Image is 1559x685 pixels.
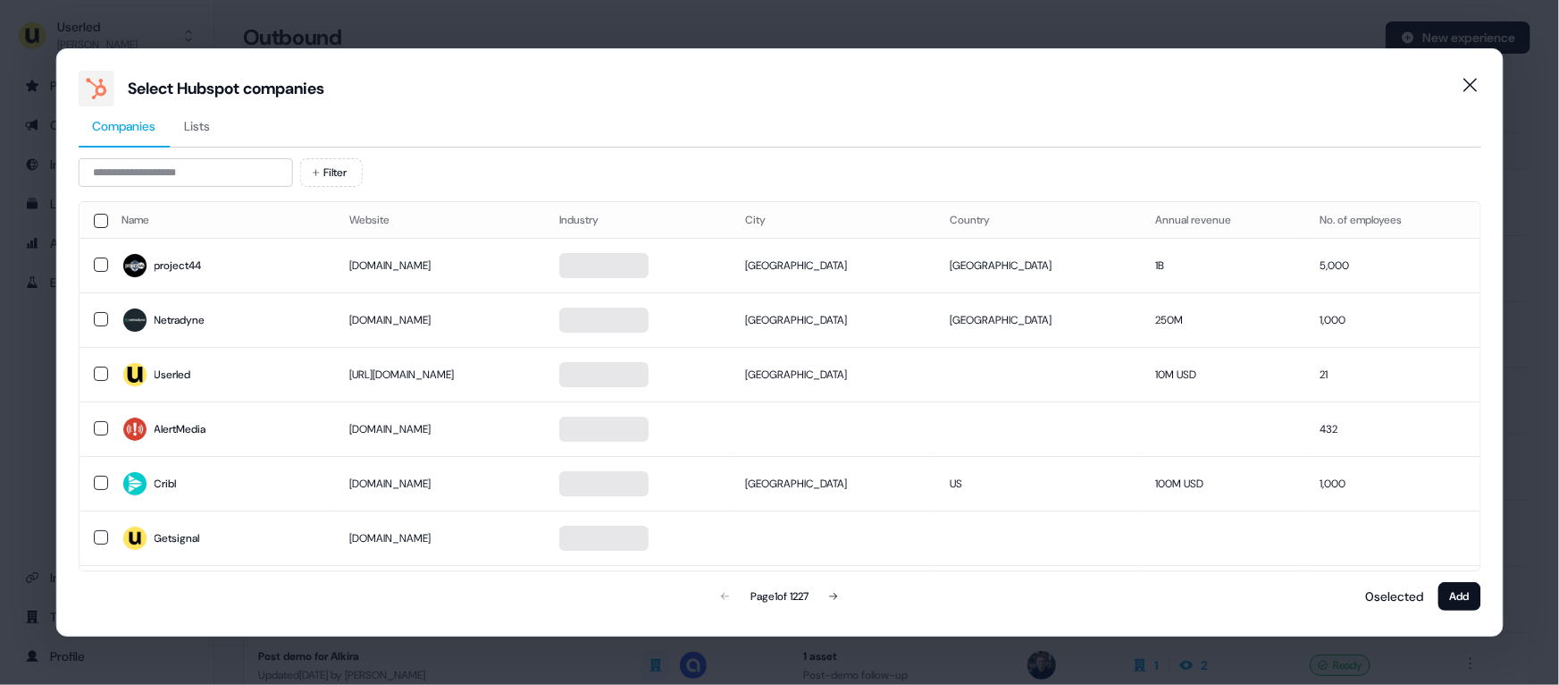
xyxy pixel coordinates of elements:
th: City [731,202,936,238]
div: Userled [154,366,190,384]
div: Getsignal [154,529,199,547]
button: Close [1453,67,1488,103]
div: Select Hubspot companies [128,78,324,99]
td: 1B [1141,238,1305,292]
td: 1,000 [1306,292,1480,347]
td: [GEOGRAPHIC_DATA] [731,456,936,511]
th: No. of employees [1306,202,1480,238]
td: US [935,456,1141,511]
td: [DOMAIN_NAME] [335,238,545,292]
td: Ventura [731,565,936,620]
p: 0 selected [1359,588,1424,605]
td: [GEOGRAPHIC_DATA] [731,347,936,402]
td: 5,000 [1306,238,1480,292]
td: 10M USD [1141,347,1305,402]
td: [GEOGRAPHIC_DATA] [935,238,1141,292]
td: [GEOGRAPHIC_DATA] [731,292,936,347]
td: [DOMAIN_NAME] [335,402,545,456]
td: [GEOGRAPHIC_DATA] [731,238,936,292]
td: US [935,565,1141,620]
th: Website [335,202,545,238]
th: Country [935,202,1141,238]
th: Name [107,202,335,238]
td: [URL][DOMAIN_NAME] [335,347,545,402]
div: Cribl [154,475,176,493]
td: [DOMAIN_NAME] [335,456,545,511]
div: project44 [154,257,201,275]
div: Page 1 of 1227 [750,588,809,605]
td: [DOMAIN_NAME] [335,565,545,620]
span: Companies [92,117,155,135]
th: Annual revenue [1141,202,1305,238]
td: 10B USD [1141,565,1305,620]
td: [DOMAIN_NAME] [335,511,545,565]
td: 100M USD [1141,456,1305,511]
th: Industry [545,202,731,238]
td: 432 [1306,402,1480,456]
td: 250M [1141,292,1305,347]
td: 1,000 [1306,456,1480,511]
span: Lists [184,117,210,135]
div: Netradyne [154,311,205,329]
td: 21 [1306,347,1480,402]
td: [DOMAIN_NAME] [335,292,545,347]
button: Add [1438,582,1481,611]
td: [GEOGRAPHIC_DATA] [935,292,1141,347]
div: AlertMedia [154,420,205,438]
button: Filter [299,158,362,187]
td: 4,143 [1306,565,1480,620]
